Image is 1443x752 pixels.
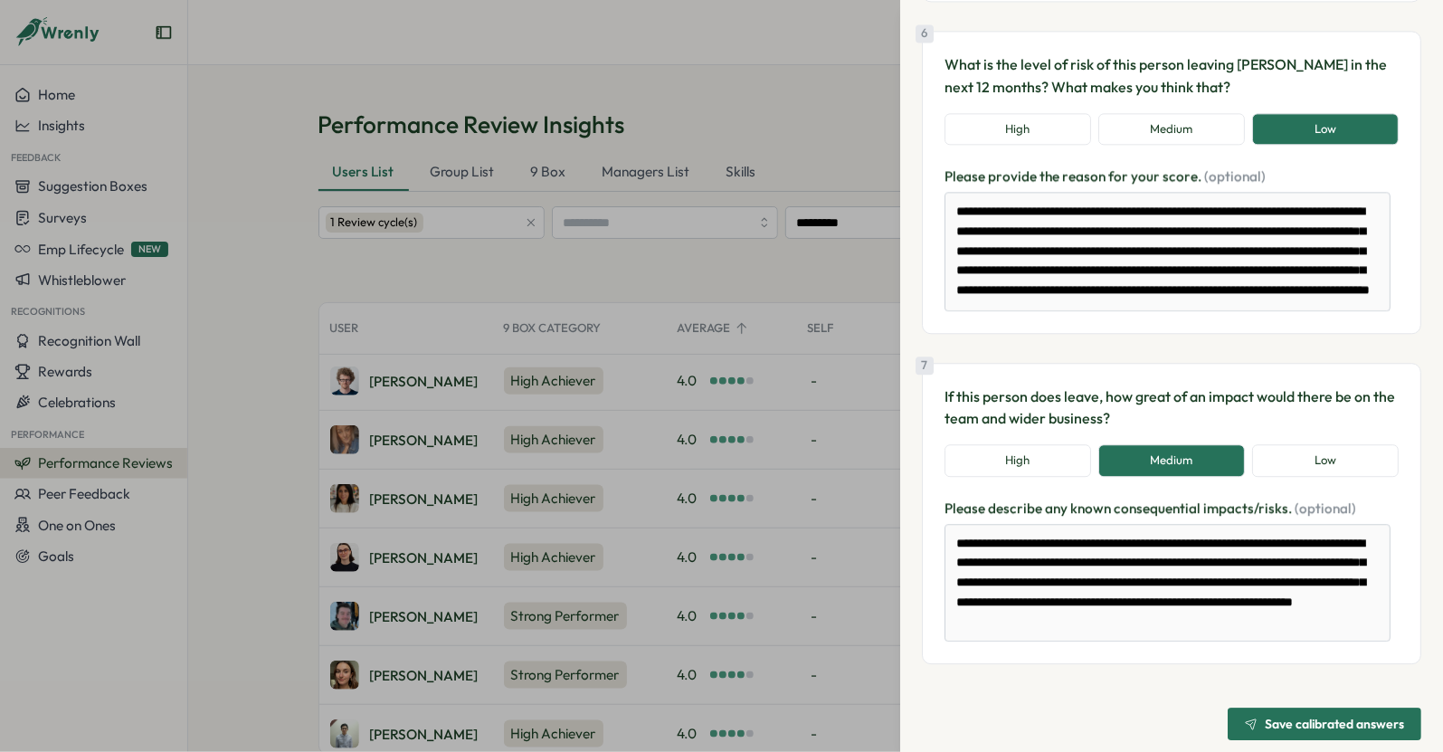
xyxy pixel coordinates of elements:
[988,167,1040,185] span: provide
[1131,167,1163,185] span: your
[1070,500,1114,517] span: known
[1295,500,1356,517] span: (optional)
[1252,113,1399,146] button: Low
[945,53,1399,99] p: What is the level of risk of this person leaving [PERSON_NAME] in the next 12 months? What makes ...
[1252,444,1399,477] button: Low
[1098,444,1245,477] button: Medium
[1098,113,1245,146] button: Medium
[1062,167,1108,185] span: reason
[945,167,988,185] span: Please
[1163,167,1204,185] span: score.
[945,386,1399,431] p: If this person does leave, how great of an impact would there be on the team and wider business?
[1040,167,1062,185] span: the
[1265,718,1404,730] span: Save calibrated answers
[1045,500,1070,517] span: any
[1204,167,1266,185] span: (optional)
[945,113,1091,146] button: High
[945,500,988,517] span: Please
[1203,500,1295,517] span: impacts/risks.
[1228,708,1421,740] button: Save calibrated answers
[1108,167,1131,185] span: for
[988,500,1045,517] span: describe
[916,357,934,375] div: 7
[945,444,1091,477] button: High
[1114,500,1203,517] span: consequential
